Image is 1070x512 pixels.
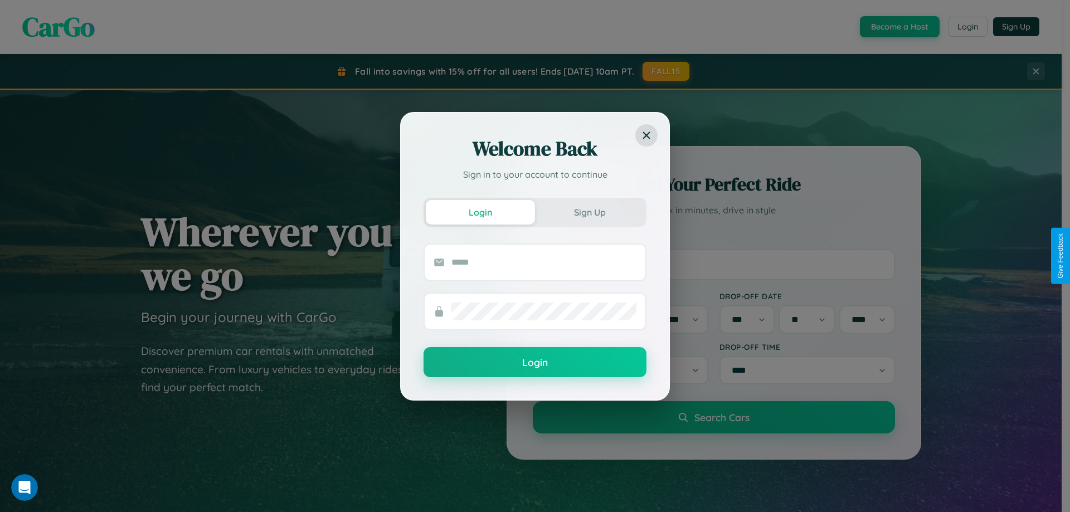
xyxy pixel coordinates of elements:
[535,200,644,225] button: Sign Up
[424,135,646,162] h2: Welcome Back
[11,474,38,501] iframe: Intercom live chat
[1057,233,1064,279] div: Give Feedback
[424,347,646,377] button: Login
[426,200,535,225] button: Login
[424,168,646,181] p: Sign in to your account to continue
